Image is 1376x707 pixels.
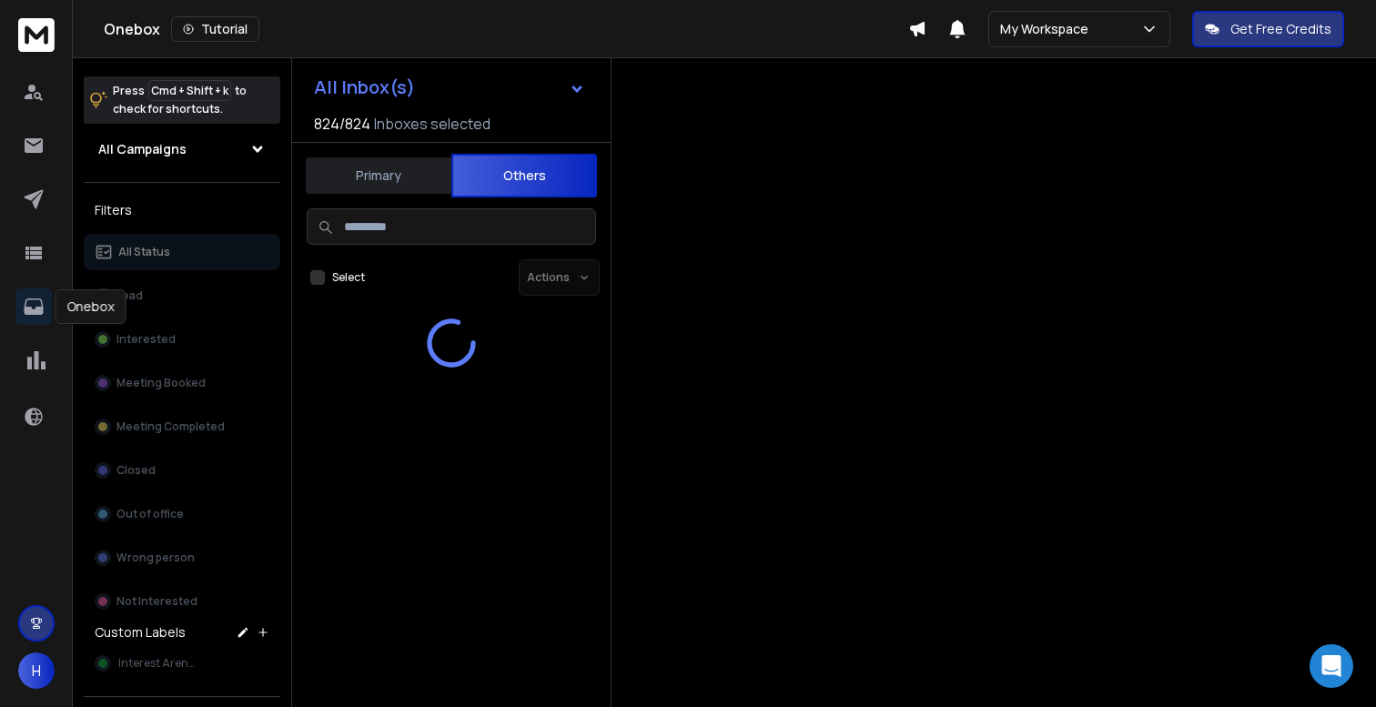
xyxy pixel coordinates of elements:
[98,140,187,158] h1: All Campaigns
[104,16,908,42] div: Onebox
[148,80,231,101] span: Cmd + Shift + k
[451,154,597,197] button: Others
[314,78,415,96] h1: All Inbox(s)
[332,270,365,285] label: Select
[314,113,370,135] span: 824 / 824
[306,156,451,196] button: Primary
[374,113,491,135] h3: Inboxes selected
[1192,11,1344,47] button: Get Free Credits
[1310,644,1353,688] div: Open Intercom Messenger
[18,652,55,689] button: H
[1000,20,1096,38] p: My Workspace
[171,16,259,42] button: Tutorial
[84,131,280,167] button: All Campaigns
[84,197,280,223] h3: Filters
[56,289,126,324] div: Onebox
[113,82,247,118] p: Press to check for shortcuts.
[95,623,186,641] h3: Custom Labels
[1230,20,1331,38] p: Get Free Credits
[299,69,600,106] button: All Inbox(s)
